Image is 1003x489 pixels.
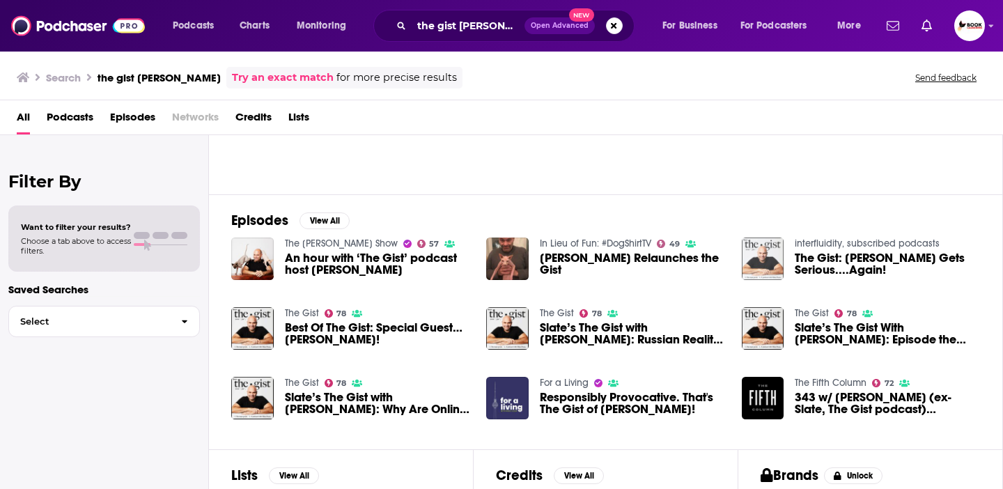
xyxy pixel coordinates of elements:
[795,238,940,249] a: interfluidity, subscribed podcasts
[486,307,529,350] img: Slate’s The Gist with Mike Pesca: Russian Reality, Colonial Bestiality
[554,467,604,484] button: View All
[288,106,309,134] a: Lists
[8,171,200,192] h2: Filter By
[173,16,214,36] span: Podcasts
[761,467,818,484] h2: Brands
[795,391,980,415] a: 343 w/ Mike Pesca (ex-Slate, The Gist podcast) "Inexplicable Offense, Boring Exile, Triumphant Re...
[8,283,200,296] p: Saved Searches
[285,322,470,346] a: Best Of The Gist: Special Guest…Mike Pesca!
[235,106,272,134] span: Credits
[569,8,594,22] span: New
[21,222,131,232] span: Want to filter your results?
[412,15,524,37] input: Search podcasts, credits, & more...
[231,212,288,229] h2: Episodes
[669,241,680,247] span: 49
[231,307,274,350] img: Best Of The Gist: Special Guest…Mike Pesca!
[795,307,829,319] a: The Gist
[540,322,725,346] span: Slate’s The Gist with [PERSON_NAME]: Russian Reality, Colonial [MEDICAL_DATA]
[336,380,346,387] span: 78
[285,322,470,346] span: Best Of The Gist: Special Guest…[PERSON_NAME]!
[8,306,200,337] button: Select
[336,311,346,317] span: 78
[742,307,784,350] img: Slate’s The Gist With Mike Pesca: Episode the First
[592,311,602,317] span: 78
[653,15,735,37] button: open menu
[540,307,574,319] a: The Gist
[325,379,347,387] a: 78
[285,377,319,389] a: The Gist
[232,70,334,86] a: Try an exact match
[954,10,985,41] span: Logged in as BookLaunchers
[285,391,470,415] span: Slate’s The Gist with [PERSON_NAME]: Why Are Online Quizzes All the Rage?
[285,391,470,415] a: Slate’s The Gist with Mike Pesca: Why Are Online Quizzes All the Rage?
[911,72,981,84] button: Send feedback
[336,70,457,86] span: for more precise results
[795,322,980,346] span: Slate’s The Gist With [PERSON_NAME]: Episode the First
[47,106,93,134] span: Podcasts
[486,238,529,280] img: Mike Pesca Relaunches the Gist
[231,238,274,280] img: An hour with ‘The Gist’ podcast host Mike Pesca
[540,322,725,346] a: Slate’s The Gist with Mike Pesca: Russian Reality, Colonial Bestiality
[540,252,725,276] span: [PERSON_NAME] Relaunches the Gist
[540,238,651,249] a: In Lieu of Fun: #DogShirtTV
[540,377,589,389] a: For a Living
[540,252,725,276] a: Mike Pesca Relaunches the Gist
[231,467,258,484] h2: Lists
[163,15,232,37] button: open menu
[231,467,319,484] a: ListsView All
[881,14,905,38] a: Show notifications dropdown
[795,377,866,389] a: The Fifth Column
[285,307,319,319] a: The Gist
[827,15,878,37] button: open menu
[300,212,350,229] button: View All
[285,252,470,276] a: An hour with ‘The Gist’ podcast host Mike Pesca
[954,10,985,41] img: User Profile
[795,322,980,346] a: Slate’s The Gist With Mike Pesca: Episode the First
[21,236,131,256] span: Choose a tab above to access filters.
[46,71,81,84] h3: Search
[172,106,219,134] span: Networks
[742,238,784,280] img: The Gist: Mike Pesca Gets Serious....Again!
[285,238,398,249] a: The Colin McEnroe Show
[486,377,529,419] a: Responsibly Provocative. That's The Gist of Mike Pesca!
[269,467,319,484] button: View All
[824,467,883,484] button: Unlock
[110,106,155,134] a: Episodes
[98,71,221,84] h3: the gist [PERSON_NAME]
[387,10,648,42] div: Search podcasts, credits, & more...
[795,391,980,415] span: 343 w/ [PERSON_NAME] (ex-Slate, The Gist podcast) "Inexplicable Offense, Boring Exile, Triumphant...
[287,15,364,37] button: open menu
[742,377,784,419] img: 343 w/ Mike Pesca (ex-Slate, The Gist podcast) "Inexplicable Offense, Boring Exile, Triumphant Re...
[231,15,278,37] a: Charts
[524,17,595,34] button: Open AdvancedNew
[496,467,604,484] a: CreditsView All
[795,252,980,276] a: The Gist: Mike Pesca Gets Serious....Again!
[731,15,827,37] button: open menu
[325,309,347,318] a: 78
[17,106,30,134] a: All
[531,22,589,29] span: Open Advanced
[540,391,725,415] a: Responsibly Provocative. That's The Gist of Mike Pesca!
[872,379,894,387] a: 72
[11,13,145,39] img: Podchaser - Follow, Share and Rate Podcasts
[285,252,470,276] span: An hour with ‘The Gist’ podcast host [PERSON_NAME]
[496,467,543,484] h2: Credits
[417,240,440,248] a: 57
[837,16,861,36] span: More
[657,240,680,248] a: 49
[231,377,274,419] img: Slate’s The Gist with Mike Pesca: Why Are Online Quizzes All the Rage?
[740,16,807,36] span: For Podcasters
[297,16,346,36] span: Monitoring
[429,241,439,247] span: 57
